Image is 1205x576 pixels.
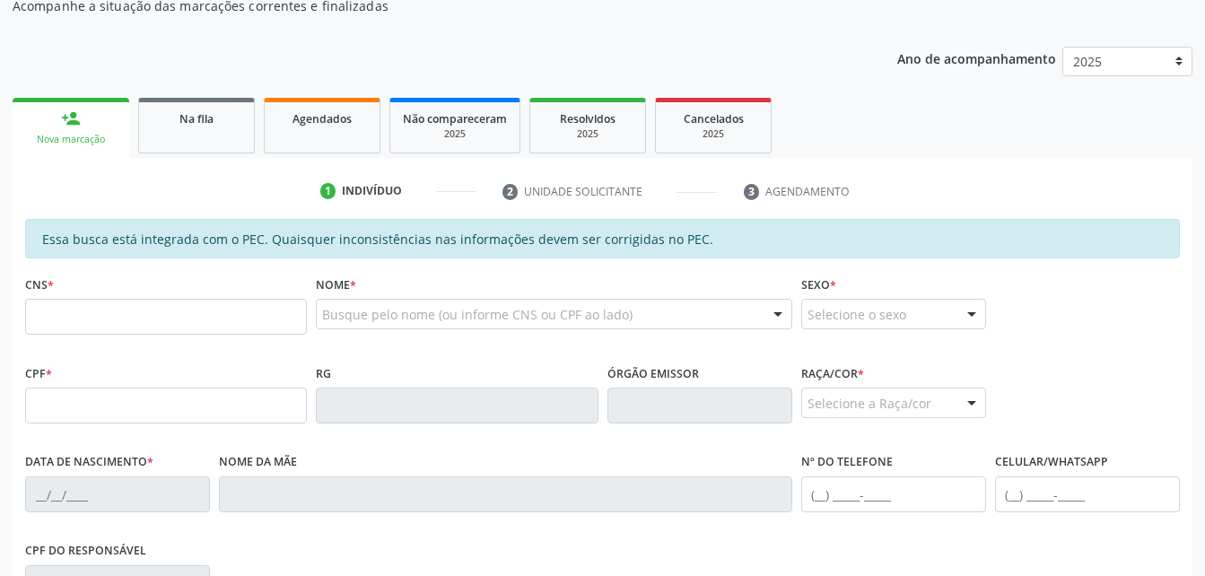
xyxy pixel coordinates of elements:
div: Essa busca está integrada com o PEC. Quaisquer inconsistências nas informações devem ser corrigid... [25,219,1180,258]
span: Na fila [179,111,214,127]
div: Nova marcação [25,133,117,146]
label: CNS [25,271,54,299]
span: Selecione o sexo [808,305,906,324]
input: (__) _____-_____ [801,476,986,512]
div: Indivíduo [342,183,402,199]
div: 1 [320,183,336,199]
label: Raça/cor [801,360,864,388]
label: Nº do Telefone [801,449,893,476]
label: CPF [25,360,52,388]
input: __/__/____ [25,476,210,512]
span: Selecione a Raça/cor [808,394,931,413]
span: Resolvidos [560,111,616,127]
div: 2025 [403,127,507,141]
span: Agendados [293,111,352,127]
div: 2025 [668,127,758,141]
span: Busque pelo nome (ou informe CNS ou CPF ao lado) [322,305,633,324]
label: CPF do responsável [25,537,146,565]
label: Nome [316,271,356,299]
div: person_add [61,109,81,128]
label: Órgão emissor [607,360,699,388]
span: Cancelados [684,111,744,127]
p: Ano de acompanhamento [897,47,1056,69]
label: Data de nascimento [25,449,153,476]
label: RG [316,360,331,388]
div: 2025 [543,127,633,141]
label: Sexo [801,271,836,299]
label: Celular/WhatsApp [995,449,1108,476]
input: (__) _____-_____ [995,476,1180,512]
span: Não compareceram [403,111,507,127]
label: Nome da mãe [219,449,297,476]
